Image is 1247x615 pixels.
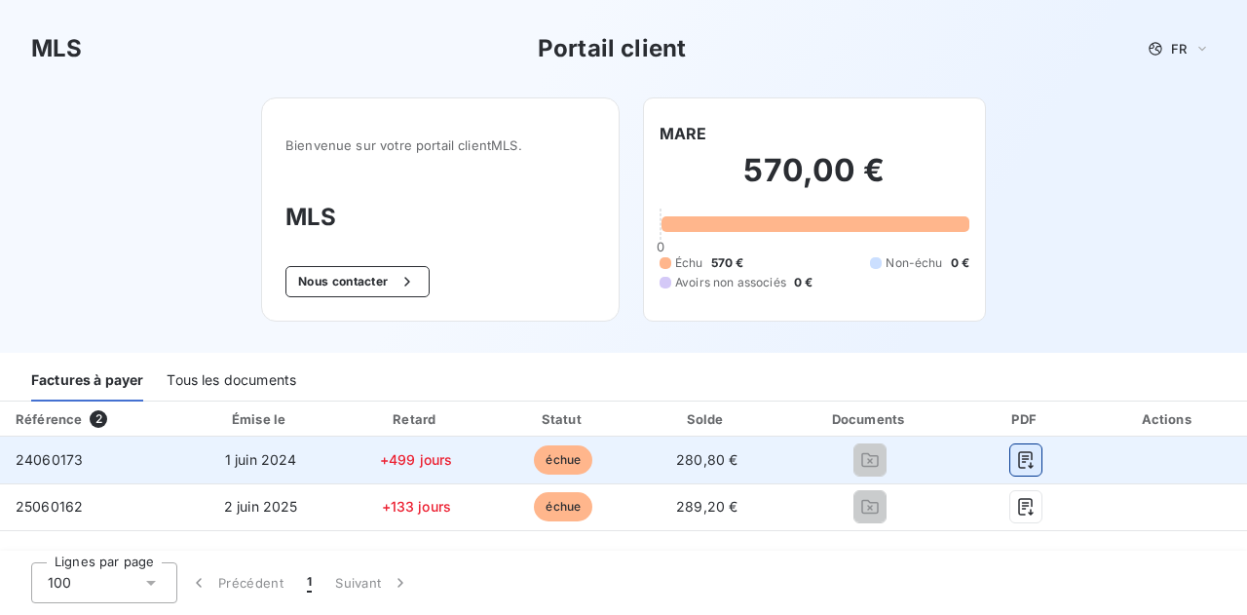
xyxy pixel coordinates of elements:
span: 0 [657,239,664,254]
div: Actions [1094,409,1244,429]
h3: MLS [285,200,595,235]
span: 24060173 [16,451,83,468]
div: Factures à payer [31,361,143,402]
button: 1 [295,562,323,603]
div: Référence [16,411,82,427]
span: 1 [307,573,312,593]
div: Retard [346,409,487,429]
span: FR [1171,41,1187,57]
div: Tous les documents [167,361,296,402]
button: Précédent [177,562,295,603]
h2: 570,00 € [660,151,969,210]
span: 0 € [951,254,969,272]
div: Solde [640,409,775,429]
span: échue [534,492,592,521]
span: Non-échu [886,254,942,272]
button: Suivant [323,562,422,603]
h3: MLS [31,31,82,66]
span: 570 € [711,254,744,272]
h3: Portail client [538,31,686,66]
div: Émise le [183,409,337,429]
span: 289,20 € [676,498,737,515]
button: Nous contacter [285,266,430,297]
span: 2 juin 2025 [224,498,298,515]
span: 25060162 [16,498,83,515]
span: échue [534,445,592,475]
span: 100 [48,573,71,593]
span: Bienvenue sur votre portail client MLS . [285,137,595,153]
div: PDF [966,409,1086,429]
span: 280,80 € [676,451,737,468]
span: 1 juin 2024 [225,451,297,468]
span: Avoirs non associés [675,274,786,291]
span: Échu [675,254,703,272]
h6: MARE [660,122,707,145]
span: +499 jours [380,451,453,468]
span: 2 [90,410,107,428]
span: +133 jours [382,498,452,515]
div: Statut [495,409,632,429]
span: 0 € [794,274,812,291]
div: Documents [781,409,958,429]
